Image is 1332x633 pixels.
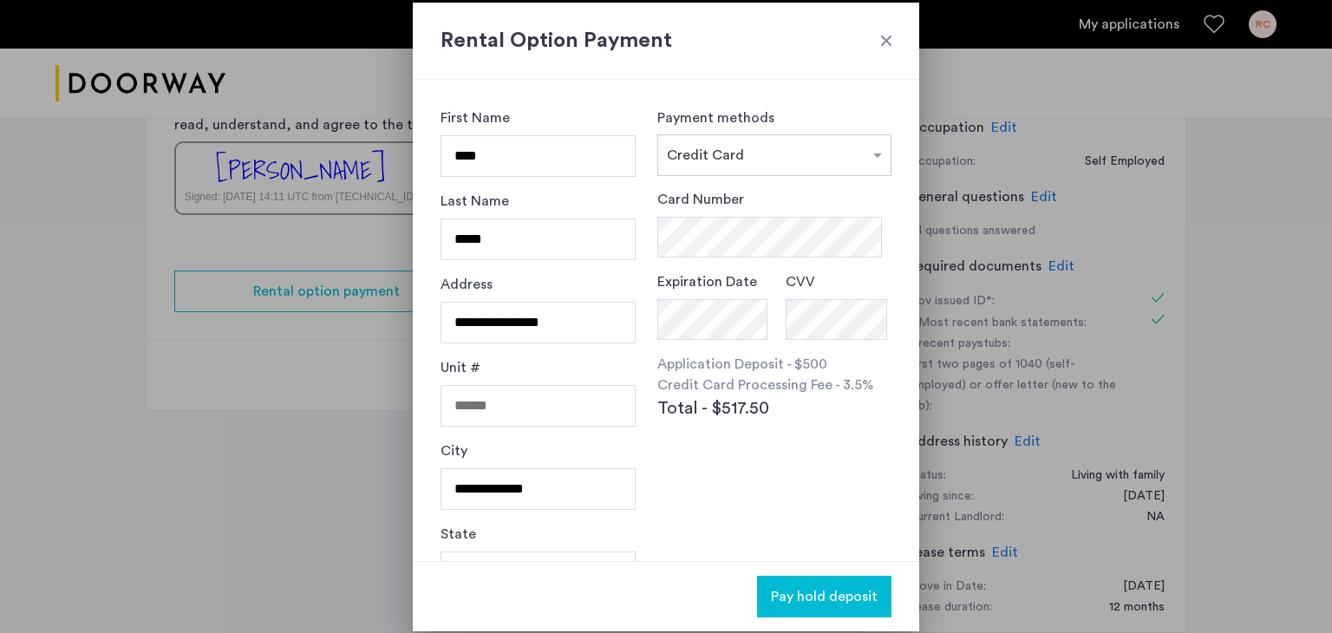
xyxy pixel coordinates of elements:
span: Pay hold deposit [771,586,878,607]
label: Payment methods [657,111,774,125]
h2: Rental Option Payment [441,25,891,56]
label: State [441,524,476,545]
span: Total - $517.50 [657,395,769,421]
label: City [441,440,467,461]
label: Card Number [657,189,744,210]
label: Last Name [441,191,509,212]
span: Credit Card [667,148,744,162]
p: Application Deposit - $500 [657,354,891,375]
label: Expiration Date [657,271,757,292]
label: Address [441,274,493,295]
label: First Name [441,108,510,128]
label: Unit # [441,357,480,378]
label: CVV [786,271,815,292]
p: Credit Card Processing Fee - 3.5% [657,375,891,395]
button: button [757,576,891,617]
